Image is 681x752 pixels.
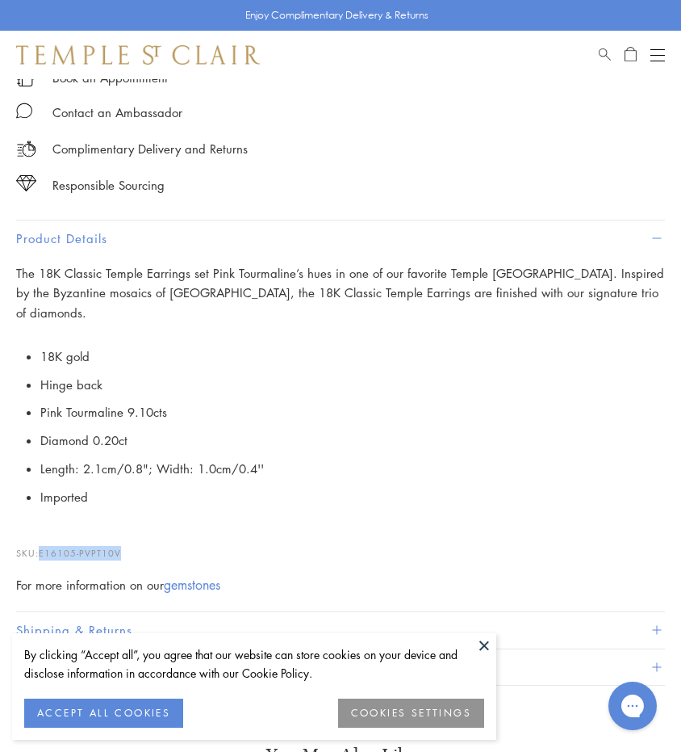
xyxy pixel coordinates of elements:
button: Product Details [16,221,665,257]
button: COOKIES SETTINGS [338,699,484,728]
button: Shipping & Returns [16,612,665,649]
span: E16105-PVPT10V [39,547,121,559]
div: By clicking “Accept all”, you agree that our website can store cookies on your device and disclos... [24,645,484,683]
span: The 18K Classic Temple Earrings set Pink Tourmaline’s hues in one of our favorite Temple [GEOGRAP... [16,265,664,321]
p: Complimentary Delivery and Returns [52,139,248,159]
div: Contact an Ambassador [52,103,182,123]
img: icon_delivery.svg [16,139,36,159]
p: Enjoy Complimentary Delivery & Returns [245,7,428,23]
li: Imported [40,483,665,511]
a: gemstones [164,576,220,594]
iframe: Gorgias live chat messenger [600,676,665,736]
li: 18K gold [40,342,665,371]
p: SKU: [16,530,665,561]
div: For more information on our [16,575,665,595]
img: icon_sourcing.svg [16,175,36,191]
button: ACCEPT ALL COOKIES [24,699,183,728]
img: Temple St. Clair [16,45,260,65]
a: Search [599,45,611,65]
li: Diamond 0.20ct [40,426,665,455]
li: Pink Tourmaline 9.10cts [40,398,665,426]
div: Responsible Sourcing [52,175,165,195]
a: Open Shopping Bag [625,45,637,65]
li: Hinge back [40,371,665,399]
img: MessageIcon-01_2.svg [16,103,32,119]
button: Open navigation [650,45,665,65]
li: Length: 2.1cm/0.8"; Width: 1.0cm/0.4'' [40,455,665,483]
